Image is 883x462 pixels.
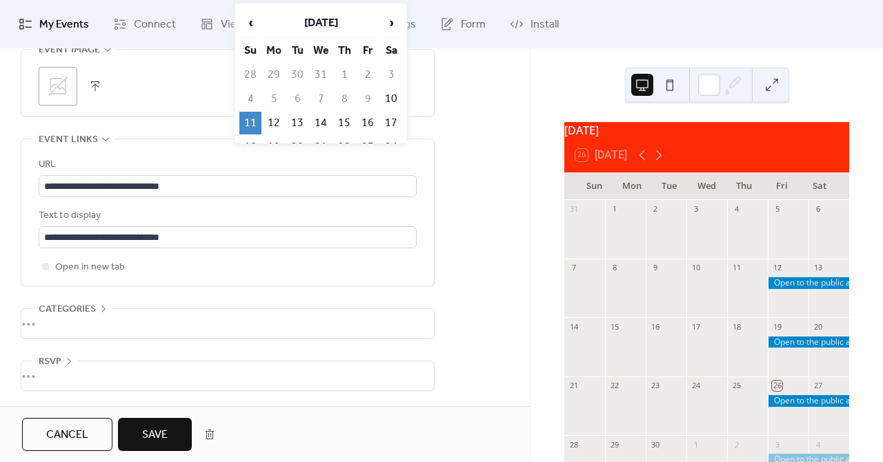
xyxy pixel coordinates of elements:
td: 9 [357,88,379,110]
td: 1 [333,63,355,86]
div: 24 [691,381,701,391]
td: 12 [263,112,285,134]
td: 7 [310,88,332,110]
span: Save [142,427,168,443]
div: 28 [568,439,579,450]
span: Form [461,17,486,33]
div: 13 [813,263,823,273]
div: Mon [613,172,650,200]
div: [DATE] [564,122,849,139]
td: 19 [263,136,285,159]
a: My Events [8,6,99,43]
td: 18 [239,136,261,159]
td: 15 [333,112,355,134]
div: Open to the public at the nursery from 9:00 AM to 3:00 PM. [768,337,849,348]
button: Cancel [22,418,112,451]
td: 13 [286,112,308,134]
div: 7 [568,263,579,273]
div: Fri [763,172,800,200]
td: 14 [310,112,332,134]
td: 5 [263,88,285,110]
div: 12 [772,263,782,273]
td: 23 [357,136,379,159]
span: Install [530,17,559,33]
th: Mo [263,39,285,62]
th: We [310,39,332,62]
div: ; [39,67,77,106]
div: 8 [609,263,619,273]
div: 15 [609,321,619,332]
div: 19 [772,321,782,332]
div: Wed [688,172,725,200]
div: 9 [650,263,660,273]
span: ‹ [240,9,261,37]
div: 1 [609,204,619,214]
div: Tue [651,172,688,200]
div: 3 [691,204,701,214]
button: Save [118,418,192,451]
div: 4 [813,439,823,450]
div: 11 [731,263,742,273]
th: Fr [357,39,379,62]
span: › [381,9,401,37]
a: Install [499,6,569,43]
td: 31 [310,63,332,86]
td: 30 [286,63,308,86]
td: 20 [286,136,308,159]
div: 5 [772,204,782,214]
span: Event image [39,42,100,59]
div: 27 [813,381,823,391]
span: Cancel [46,427,88,443]
div: Thu [726,172,763,200]
td: 17 [380,112,402,134]
div: Open to the public at the nursery from 9:00 AM to 3:00 PM. [768,395,849,407]
span: Views [221,17,250,33]
td: 3 [380,63,402,86]
span: RSVP [39,354,61,370]
div: 26 [772,381,782,391]
a: Views [190,6,261,43]
td: 28 [239,63,261,86]
div: 20 [813,321,823,332]
div: 10 [691,263,701,273]
div: Sun [575,172,613,200]
th: [DATE] [263,8,379,38]
div: 1 [691,439,701,450]
a: Connect [103,6,186,43]
div: 4 [731,204,742,214]
th: Su [239,39,261,62]
th: Th [333,39,355,62]
td: 8 [333,88,355,110]
td: 29 [263,63,285,86]
div: 23 [650,381,660,391]
td: 16 [357,112,379,134]
div: URL [39,157,414,173]
td: 10 [380,88,402,110]
a: Form [430,6,496,43]
div: 30 [650,439,660,450]
div: 22 [609,381,619,391]
td: 24 [380,136,402,159]
div: ••• [21,309,434,338]
div: ••• [21,361,434,390]
td: 21 [310,136,332,159]
div: 3 [772,439,782,450]
div: 6 [813,204,823,214]
th: Tu [286,39,308,62]
td: 2 [357,63,379,86]
div: Text to display [39,208,414,224]
th: Sa [380,39,402,62]
td: 6 [286,88,308,110]
div: 18 [731,321,742,332]
span: Open in new tab [55,259,125,276]
span: Event links [39,132,98,148]
div: 21 [568,381,579,391]
div: 25 [731,381,742,391]
div: 17 [691,321,701,332]
div: 14 [568,321,579,332]
td: 4 [239,88,261,110]
div: 2 [731,439,742,450]
span: Categories [39,301,96,318]
span: Connect [134,17,176,33]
